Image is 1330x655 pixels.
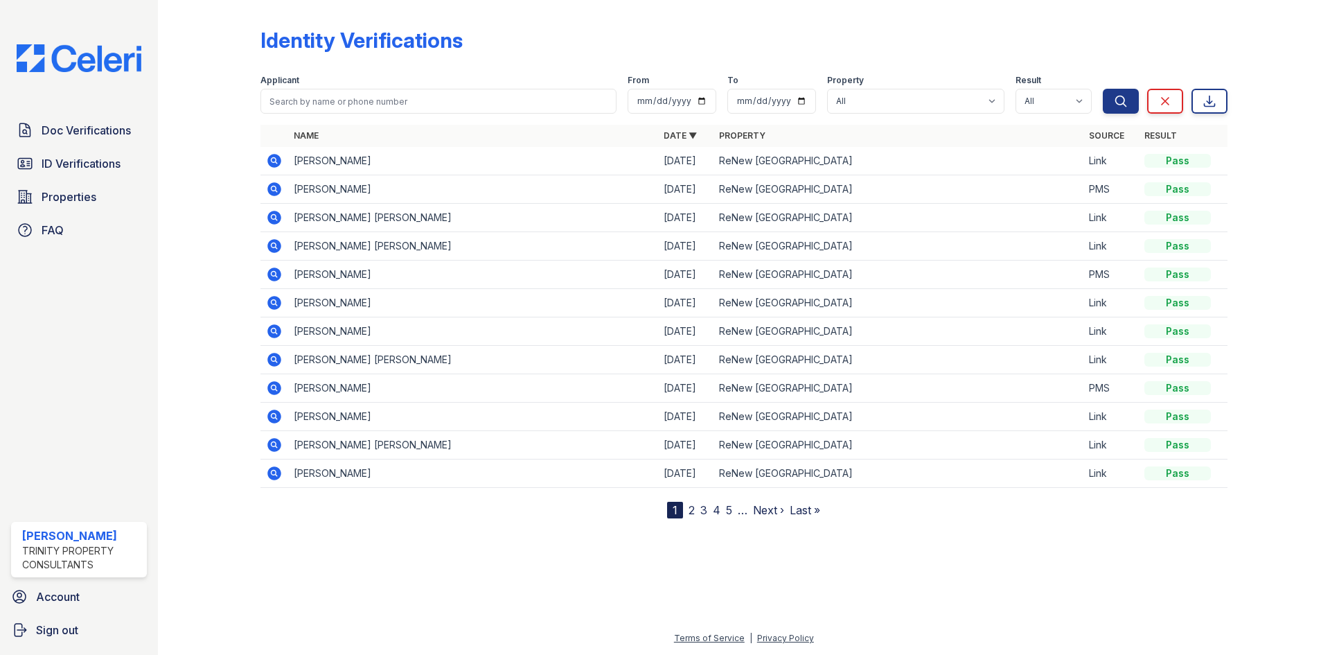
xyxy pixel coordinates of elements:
[288,204,658,232] td: [PERSON_NAME] [PERSON_NAME]
[713,175,1083,204] td: ReNew [GEOGRAPHIC_DATA]
[713,147,1083,175] td: ReNew [GEOGRAPHIC_DATA]
[1144,211,1211,225] div: Pass
[658,374,713,403] td: [DATE]
[1144,381,1211,395] div: Pass
[288,431,658,460] td: [PERSON_NAME] [PERSON_NAME]
[1016,75,1041,86] label: Result
[1083,261,1139,289] td: PMS
[1083,232,1139,261] td: Link
[719,130,765,141] a: Property
[658,317,713,346] td: [DATE]
[288,460,658,488] td: [PERSON_NAME]
[6,44,152,72] img: CE_Logo_Blue-a8612792a0a2168367f1c8372b55b34899dd931a85d93a1a3d3e32e68fde9ad4.png
[11,116,147,144] a: Doc Verifications
[42,222,64,238] span: FAQ
[36,622,78,638] span: Sign out
[658,431,713,460] td: [DATE]
[750,633,752,643] div: |
[1083,317,1139,346] td: Link
[1144,466,1211,480] div: Pass
[1083,431,1139,460] td: Link
[260,75,299,86] label: Applicant
[658,403,713,431] td: [DATE]
[260,89,617,114] input: Search by name or phone number
[713,503,720,517] a: 4
[1083,147,1139,175] td: Link
[689,503,695,517] a: 2
[1083,403,1139,431] td: Link
[1089,130,1124,141] a: Source
[700,503,707,517] a: 3
[288,147,658,175] td: [PERSON_NAME]
[1083,374,1139,403] td: PMS
[288,346,658,374] td: [PERSON_NAME] [PERSON_NAME]
[713,346,1083,374] td: ReNew [GEOGRAPHIC_DATA]
[713,403,1083,431] td: ReNew [GEOGRAPHIC_DATA]
[1144,268,1211,281] div: Pass
[713,204,1083,232] td: ReNew [GEOGRAPHIC_DATA]
[1083,346,1139,374] td: Link
[1144,353,1211,367] div: Pass
[664,130,697,141] a: Date ▼
[658,204,713,232] td: [DATE]
[753,503,784,517] a: Next ›
[658,460,713,488] td: [DATE]
[1144,438,1211,452] div: Pass
[658,346,713,374] td: [DATE]
[1144,324,1211,338] div: Pass
[1144,154,1211,168] div: Pass
[713,374,1083,403] td: ReNew [GEOGRAPHIC_DATA]
[288,374,658,403] td: [PERSON_NAME]
[713,317,1083,346] td: ReNew [GEOGRAPHIC_DATA]
[713,232,1083,261] td: ReNew [GEOGRAPHIC_DATA]
[22,544,141,572] div: Trinity Property Consultants
[726,503,732,517] a: 5
[658,289,713,317] td: [DATE]
[827,75,864,86] label: Property
[1083,175,1139,204] td: PMS
[713,460,1083,488] td: ReNew [GEOGRAPHIC_DATA]
[1144,182,1211,196] div: Pass
[288,261,658,289] td: [PERSON_NAME]
[288,317,658,346] td: [PERSON_NAME]
[667,502,683,518] div: 1
[1144,296,1211,310] div: Pass
[260,28,463,53] div: Identity Verifications
[288,175,658,204] td: [PERSON_NAME]
[42,155,121,172] span: ID Verifications
[713,289,1083,317] td: ReNew [GEOGRAPHIC_DATA]
[738,502,747,518] span: …
[11,183,147,211] a: Properties
[727,75,738,86] label: To
[42,189,96,205] span: Properties
[11,216,147,244] a: FAQ
[628,75,649,86] label: From
[1144,239,1211,253] div: Pass
[22,527,141,544] div: [PERSON_NAME]
[790,503,820,517] a: Last »
[288,232,658,261] td: [PERSON_NAME] [PERSON_NAME]
[1083,204,1139,232] td: Link
[288,403,658,431] td: [PERSON_NAME]
[1144,130,1177,141] a: Result
[713,431,1083,460] td: ReNew [GEOGRAPHIC_DATA]
[11,150,147,177] a: ID Verifications
[713,261,1083,289] td: ReNew [GEOGRAPHIC_DATA]
[36,588,80,605] span: Account
[6,616,152,644] a: Sign out
[757,633,814,643] a: Privacy Policy
[658,232,713,261] td: [DATE]
[1144,410,1211,423] div: Pass
[658,147,713,175] td: [DATE]
[1083,460,1139,488] td: Link
[1083,289,1139,317] td: Link
[6,583,152,611] a: Account
[658,175,713,204] td: [DATE]
[658,261,713,289] td: [DATE]
[294,130,319,141] a: Name
[674,633,745,643] a: Terms of Service
[288,289,658,317] td: [PERSON_NAME]
[42,122,131,139] span: Doc Verifications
